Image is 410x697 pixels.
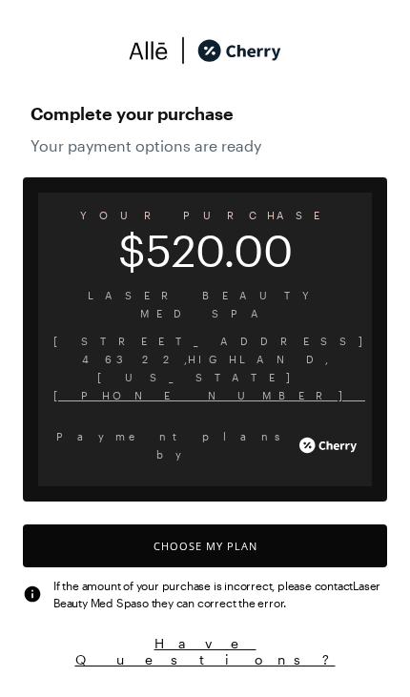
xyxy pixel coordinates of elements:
img: cherry_white_logo-JPerc-yG.svg [299,431,357,460]
span: YOUR PURCHASE [38,202,372,228]
img: svg%3e [129,36,169,65]
span: Complete your purchase [31,98,379,129]
span: Your payment options are ready [31,136,379,154]
span: [PHONE_NUMBER] [53,386,357,404]
span: Laser Beauty Med Spa [53,286,357,322]
span: If the amount of your purchase is incorrect, please contact Laser Beauty Med Spa so they can corr... [53,577,387,611]
img: svg%3e [23,584,42,604]
img: cherry_black_logo-DrOE_MJI.svg [197,36,281,65]
span: Payment plans by [53,427,296,463]
button: Choose My Plan [23,524,387,567]
button: Have Questions? [23,634,387,668]
img: svg%3e [169,36,197,65]
span: $520.00 [38,237,372,263]
span: [STREET_ADDRESS] 46322 , Highland , [US_STATE] [53,332,357,386]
